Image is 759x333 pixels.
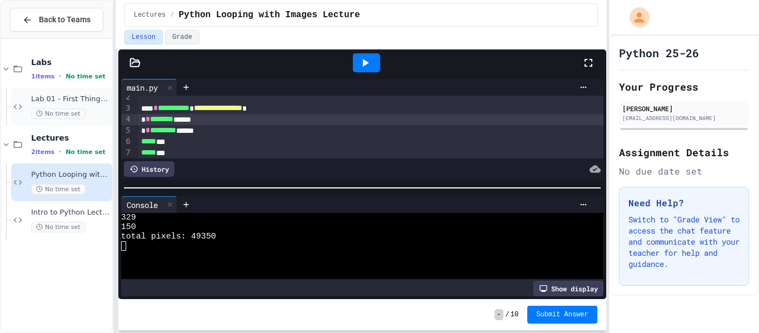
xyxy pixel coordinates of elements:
div: 2 [121,92,132,103]
button: Lesson [124,30,163,44]
span: No time set [31,184,86,195]
p: Switch to "Grade View" to access the chat feature and communicate with your teacher for help and ... [628,214,740,270]
span: No time set [31,222,86,232]
span: total pixels: 49350 [121,232,216,241]
span: / [170,11,174,19]
div: [EMAIL_ADDRESS][DOMAIN_NAME] [622,114,746,122]
div: History [124,161,174,177]
h2: Your Progress [619,79,749,95]
span: Python Looping with Images Lecture [31,170,110,180]
span: Intro to Python Lecture [31,208,110,217]
button: Back to Teams [10,8,103,32]
div: [PERSON_NAME] [622,103,746,113]
div: main.py [121,79,177,96]
div: 4 [121,114,132,125]
span: Lab 01 - First Things First [31,95,110,104]
span: 1 items [31,73,54,80]
div: 5 [121,125,132,136]
span: Labs [31,57,110,67]
div: Console [121,196,177,213]
span: • [59,72,61,81]
div: 6 [121,136,132,147]
div: No due date set [619,165,749,178]
span: No time set [66,73,106,80]
div: Console [121,199,163,211]
div: 7 [121,147,132,158]
span: Lectures [134,11,166,19]
span: • [59,147,61,156]
span: 10 [511,310,518,319]
span: Lectures [31,133,110,143]
div: My Account [618,4,652,30]
span: Back to Teams [39,14,91,26]
span: / [506,310,510,319]
span: 2 items [31,148,54,156]
h3: Need Help? [628,196,740,210]
div: 3 [121,103,132,114]
button: Submit Answer [527,306,597,324]
h1: Python 25-26 [619,45,699,61]
button: Grade [165,30,199,44]
div: main.py [121,82,163,93]
span: No time set [31,108,86,119]
h2: Assignment Details [619,145,749,160]
span: No time set [66,148,106,156]
span: 329 [121,213,136,222]
span: - [495,309,503,320]
span: 150 [121,222,136,232]
span: Submit Answer [536,310,588,319]
div: Show display [533,281,603,296]
span: Python Looping with Images Lecture [179,8,360,22]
